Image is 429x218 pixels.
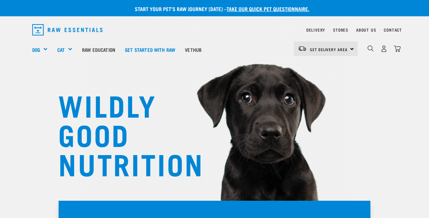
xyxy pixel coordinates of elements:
[298,46,307,51] img: van-moving.png
[32,46,40,53] a: Dog
[333,29,348,31] a: Stores
[58,90,188,178] h1: WILDLY GOOD NUTRITION
[120,36,180,63] a: Get started with Raw
[180,36,206,63] a: Vethub
[57,46,65,53] a: Cat
[384,29,402,31] a: Contact
[394,45,401,52] img: home-icon@2x.png
[306,29,325,31] a: Delivery
[32,24,103,36] img: Raw Essentials Logo
[367,45,374,51] img: home-icon-1@2x.png
[310,48,348,51] span: Set Delivery Area
[227,7,309,10] a: take our quick pet questionnaire.
[381,45,387,52] img: user.png
[356,29,376,31] a: About Us
[77,36,120,63] a: Raw Education
[27,22,402,38] nav: dropdown navigation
